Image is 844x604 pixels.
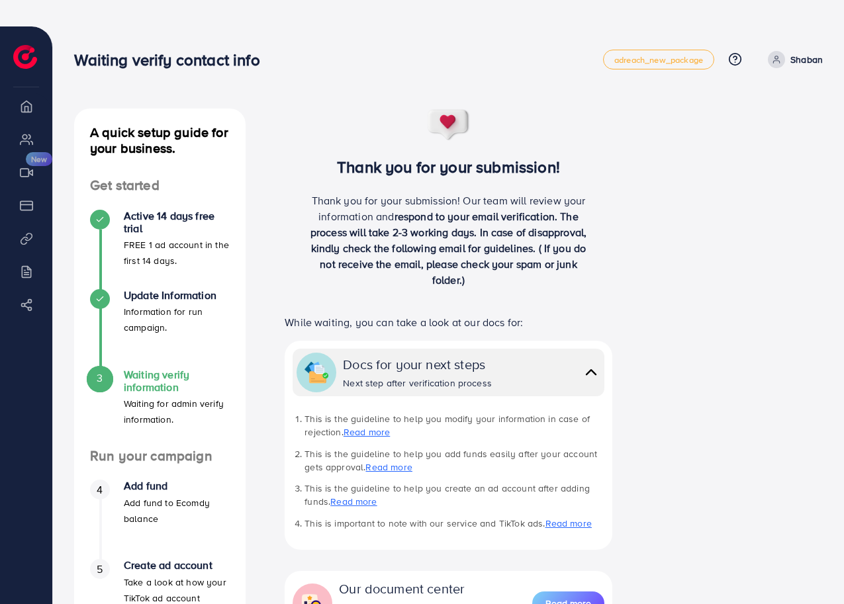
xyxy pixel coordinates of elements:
p: Waiting for admin verify information. [124,396,230,427]
p: FREE 1 ad account in the first 14 days. [124,237,230,269]
li: Add fund [74,480,246,559]
h4: Update Information [124,289,230,302]
h4: Run your campaign [74,448,246,464]
p: Information for run campaign. [124,304,230,335]
li: This is important to note with our service and TikTok ads. [305,517,604,530]
h3: Waiting verify contact info [74,50,270,69]
span: respond to your email verification. The process will take 2-3 working days. In case of disapprova... [310,209,586,287]
a: Shaban [763,51,823,68]
a: Read more [545,517,592,530]
h4: Add fund [124,480,230,492]
li: This is the guideline to help you create an ad account after adding funds. [305,482,604,509]
h4: A quick setup guide for your business. [74,124,246,156]
span: 5 [97,562,103,577]
span: adreach_new_package [614,56,703,64]
li: Active 14 days free trial [74,210,246,289]
a: Read more [365,460,412,474]
a: Read more [344,425,390,439]
div: Docs for your next steps [343,355,492,374]
li: Waiting verify information [74,368,246,448]
h4: Get started [74,177,246,194]
span: 3 [97,370,103,386]
h4: Active 14 days free trial [124,210,230,235]
li: Update Information [74,289,246,368]
p: While waiting, you can take a look at our docs for: [285,314,612,330]
img: collapse [582,363,600,382]
a: adreach_new_package [603,50,714,69]
p: Thank you for your submission! Our team will review your information and [303,193,594,288]
h4: Create ad account [124,559,230,572]
img: collapse [305,361,328,384]
div: Our document center [339,579,532,598]
h3: Thank you for your submission! [267,157,631,177]
img: success [427,108,471,142]
a: Read more [330,495,377,508]
h4: Waiting verify information [124,368,230,394]
span: 4 [97,482,103,497]
li: This is the guideline to help you modify your information in case of rejection. [305,412,604,439]
div: Next step after verification process [343,376,492,390]
p: Add fund to Ecomdy balance [124,495,230,527]
img: logo [13,45,37,69]
p: Shaban [790,52,823,67]
li: This is the guideline to help you add funds easily after your account gets approval. [305,447,604,474]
